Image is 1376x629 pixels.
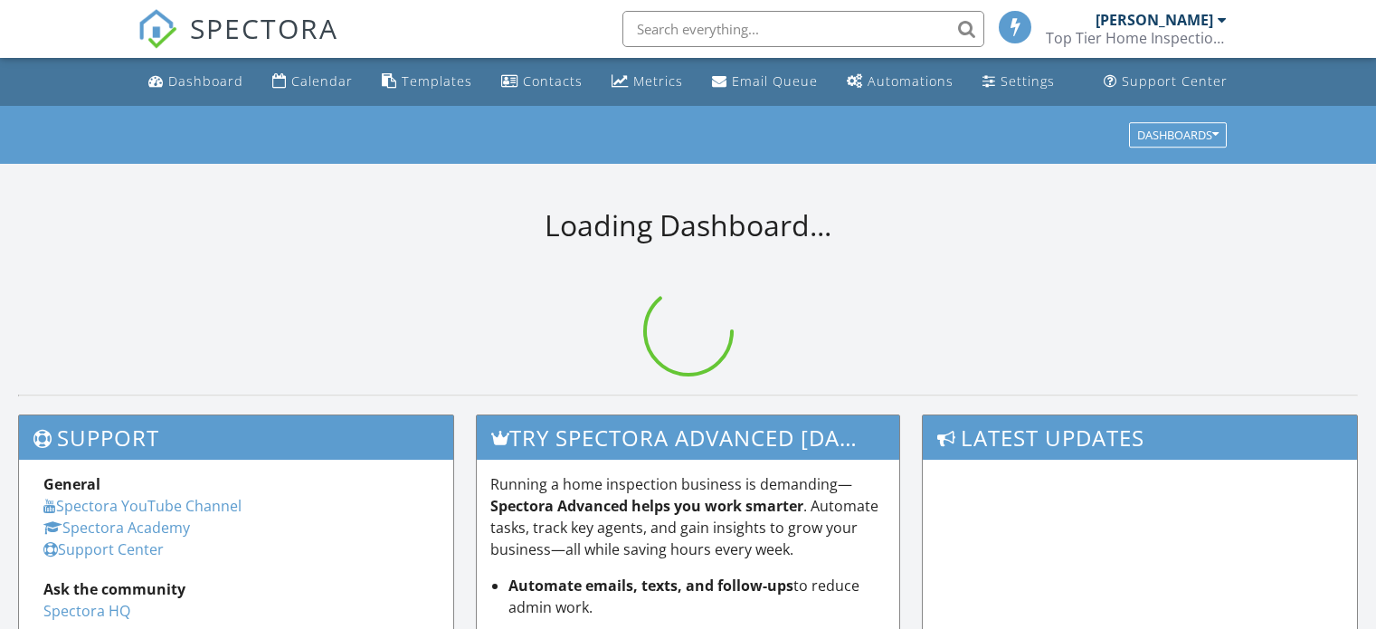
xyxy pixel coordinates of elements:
h3: Try spectora advanced [DATE] [477,415,900,460]
a: Calendar [265,65,360,99]
input: Search everything... [622,11,984,47]
a: Spectora YouTube Channel [43,496,242,516]
div: Dashboards [1137,129,1219,141]
a: Support Center [1096,65,1235,99]
a: Support Center [43,539,164,559]
a: Spectora HQ [43,601,130,621]
a: Metrics [604,65,690,99]
div: Support Center [1122,72,1228,90]
a: Dashboard [141,65,251,99]
div: [PERSON_NAME] [1096,11,1213,29]
strong: General [43,474,100,494]
button: Dashboards [1129,122,1227,148]
div: Templates [402,72,472,90]
li: to reduce admin work. [508,575,887,618]
strong: Automate emails, texts, and follow-ups [508,576,793,596]
p: Running a home inspection business is demanding— . Automate tasks, track key agents, and gain ins... [490,473,887,560]
div: Top Tier Home Inspections LLC [1046,29,1227,47]
div: Dashboard [168,72,243,90]
a: Spectora Academy [43,518,190,538]
h3: Latest Updates [923,415,1357,460]
a: Settings [975,65,1062,99]
div: Contacts [523,72,583,90]
div: Ask the community [43,578,429,600]
h3: Support [19,415,453,460]
a: SPECTORA [138,24,338,62]
span: SPECTORA [190,9,338,47]
strong: Spectora Advanced helps you work smarter [490,496,803,516]
div: Metrics [633,72,683,90]
a: Email Queue [705,65,825,99]
div: Automations [868,72,954,90]
a: Templates [375,65,479,99]
a: Contacts [494,65,590,99]
div: Settings [1001,72,1055,90]
div: Email Queue [732,72,818,90]
img: The Best Home Inspection Software - Spectora [138,9,177,49]
a: Automations (Basic) [840,65,961,99]
div: Calendar [291,72,353,90]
